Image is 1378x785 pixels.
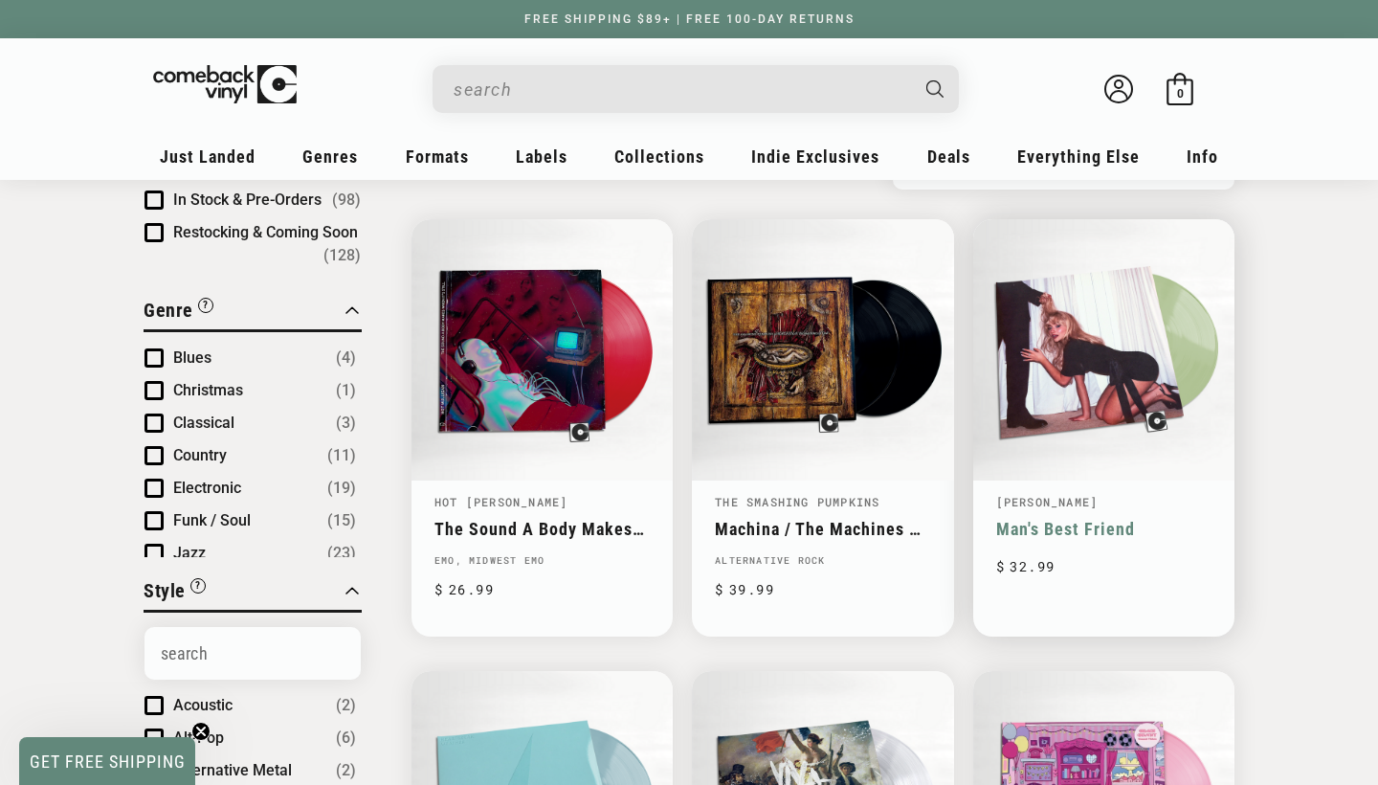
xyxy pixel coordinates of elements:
span: 0 [1177,86,1184,101]
span: Number of products: (3) [336,412,356,435]
span: Acoustic [173,696,233,714]
a: The Smashing Pumpkins [715,494,879,509]
span: Genre [144,299,193,322]
span: Number of products: (2) [336,759,356,782]
span: Funk / Soul [173,511,251,529]
span: Number of products: (6) [336,727,356,750]
input: Search Options [144,627,361,680]
span: Number of products: (98) [332,189,361,212]
a: Man's Best Friend [996,519,1211,539]
span: Number of products: (1) [336,379,356,402]
input: When autocomplete results are available use up and down arrows to review and enter to select [454,70,907,109]
span: Number of products: (128) [323,244,361,267]
span: Style [144,579,186,602]
span: Deals [927,146,970,167]
span: Everything Else [1017,146,1140,167]
span: Labels [516,146,567,167]
span: In Stock & Pre-Orders [173,191,322,209]
div: GET FREE SHIPPINGClose teaser [19,737,195,785]
span: Number of products: (19) [327,477,356,500]
a: The Sound A Body Makes When It’s Still [434,519,650,539]
span: Country [173,446,227,464]
span: Restocking & Coming Soon [173,223,358,241]
button: Filter by Style [144,576,206,610]
a: Machina / The Machines Of God [715,519,930,539]
span: Classical [173,414,234,432]
span: GET FREE SHIPPING [30,751,186,772]
span: Number of products: (4) [336,347,356,370]
span: Blues [173,348,211,367]
span: Indie Exclusives [751,146,879,167]
button: Search [910,65,962,113]
span: Just Landed [160,146,256,167]
span: Electronic [173,479,241,497]
span: Alt-Pop [173,729,224,747]
button: Filter by Genre [144,296,213,329]
span: Number of products: (15) [327,509,356,532]
span: Number of products: (23) [327,542,356,565]
a: Hot [PERSON_NAME] [434,494,567,509]
span: Jazz [173,544,206,562]
span: Collections [614,146,704,167]
span: Info [1187,146,1218,167]
span: Christmas [173,381,243,399]
div: Search [433,65,959,113]
button: Close teaser [191,722,211,741]
span: Number of products: (11) [327,444,356,467]
span: Number of products: (2) [336,694,356,717]
a: [PERSON_NAME] [996,494,1099,509]
span: Alternative Metal [173,761,292,779]
span: Formats [406,146,469,167]
a: FREE SHIPPING $89+ | FREE 100-DAY RETURNS [505,12,874,26]
span: Genres [302,146,358,167]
